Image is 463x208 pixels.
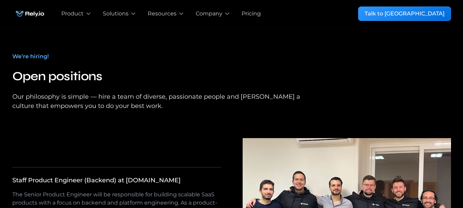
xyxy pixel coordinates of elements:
iframe: Chatbot [418,163,453,198]
img: Rely.io logo [12,7,48,21]
div: Our philosophy is simple — hire a team of diverse, passionate people and [PERSON_NAME] a culture ... [12,92,314,111]
a: home [12,7,48,21]
div: Solutions [103,10,129,18]
div: We’re hiring! [12,52,49,61]
div: Resources [148,10,176,18]
div: Staff Product Engineer (Backend) at [DOMAIN_NAME] [12,176,181,185]
a: Talk to [GEOGRAPHIC_DATA] [358,7,451,21]
a: Pricing [242,10,261,18]
h2: Open positions [12,66,314,87]
div: Talk to [GEOGRAPHIC_DATA] [365,10,444,18]
div: Product [61,10,84,18]
div: Company [196,10,222,18]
